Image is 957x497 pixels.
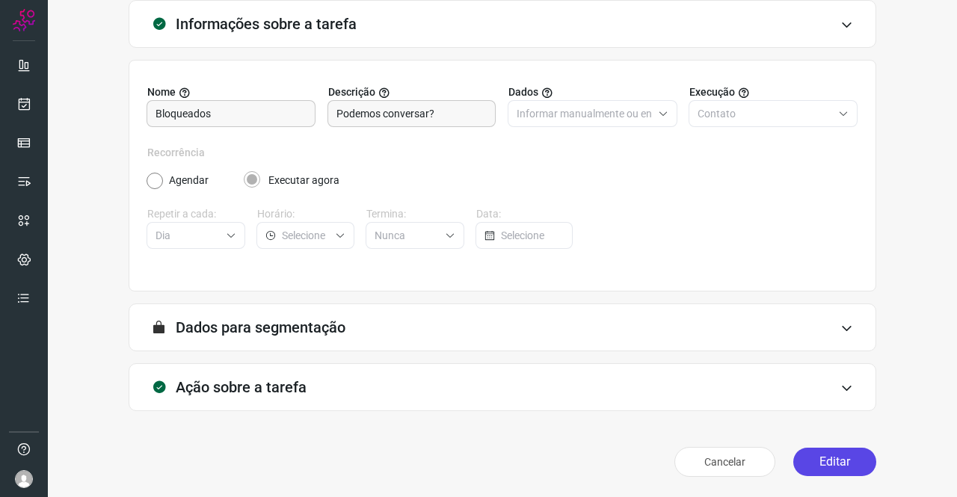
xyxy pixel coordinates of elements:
[366,206,464,222] label: Termina:
[156,223,220,248] input: Selecione
[501,223,564,248] input: Selecione
[257,206,355,222] label: Horário:
[156,101,307,126] input: Digite o nome para a sua tarefa.
[176,318,345,336] h3: Dados para segmentação
[689,84,735,100] span: Execução
[147,145,858,161] label: Recorrência
[375,223,439,248] input: Selecione
[517,101,652,126] input: Selecione o tipo de envio
[268,173,339,188] label: Executar agora
[674,447,775,477] button: Cancelar
[336,101,487,126] input: Forneça uma breve descrição da sua tarefa.
[147,206,245,222] label: Repetir a cada:
[698,101,833,126] input: Selecione o tipo de envio
[147,84,176,100] span: Nome
[328,84,375,100] span: Descrição
[476,206,574,222] label: Data:
[176,378,307,396] h3: Ação sobre a tarefa
[169,173,209,188] label: Agendar
[508,84,538,100] span: Dados
[793,448,876,476] button: Editar
[13,9,35,31] img: Logo
[176,15,357,33] h3: Informações sobre a tarefa
[282,223,330,248] input: Selecione
[15,470,33,488] img: avatar-user-boy.jpg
